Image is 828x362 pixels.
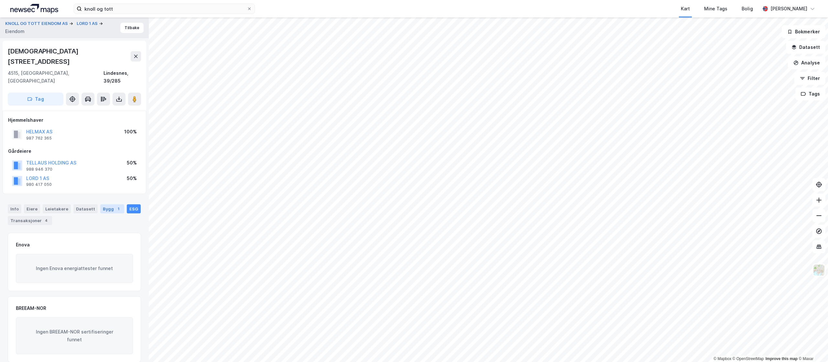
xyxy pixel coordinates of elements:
[26,136,52,141] div: 987 762 365
[82,4,247,14] input: Søk på adresse, matrikkel, gårdeiere, leietakere eller personer
[8,93,63,106] button: Tag
[796,331,828,362] div: Kontrollprogram for chat
[8,116,141,124] div: Hjemmelshaver
[16,317,133,354] div: Ingen BREEAM-NOR sertifiseringer funnet
[100,204,124,213] div: Bygg
[795,87,825,100] button: Tags
[8,147,141,155] div: Gårdeiere
[124,128,137,136] div: 100%
[786,41,825,54] button: Datasett
[714,356,731,361] a: Mapbox
[73,204,98,213] div: Datasett
[8,46,131,67] div: [DEMOGRAPHIC_DATA][STREET_ADDRESS]
[796,331,828,362] iframe: Chat Widget
[43,204,71,213] div: Leietakere
[5,28,25,35] div: Eiendom
[10,4,58,14] img: logo.a4113a55bc3d86da70a041830d287a7e.svg
[770,5,807,13] div: [PERSON_NAME]
[120,23,144,33] button: Tilbake
[16,241,30,249] div: Enova
[26,167,52,172] div: 988 946 370
[77,20,99,27] button: LORD 1 AS
[127,175,137,182] div: 50%
[794,72,825,85] button: Filter
[5,20,69,27] button: KNOLL OG TOTT EIENDOM AS
[115,206,122,212] div: 1
[127,204,141,213] div: ESG
[742,5,753,13] div: Bolig
[103,69,141,85] div: Lindesnes, 39/285
[127,159,137,167] div: 50%
[8,69,103,85] div: 4515, [GEOGRAPHIC_DATA], [GEOGRAPHIC_DATA]
[26,182,52,187] div: 980 417 050
[704,5,727,13] div: Mine Tags
[43,217,49,224] div: 4
[733,356,764,361] a: OpenStreetMap
[16,254,133,283] div: Ingen Enova energiattester funnet
[766,356,798,361] a: Improve this map
[813,264,825,276] img: Z
[24,204,40,213] div: Eiere
[681,5,690,13] div: Kart
[788,56,825,69] button: Analyse
[8,216,52,225] div: Transaksjoner
[16,304,46,312] div: BREEAM-NOR
[8,204,21,213] div: Info
[782,25,825,38] button: Bokmerker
